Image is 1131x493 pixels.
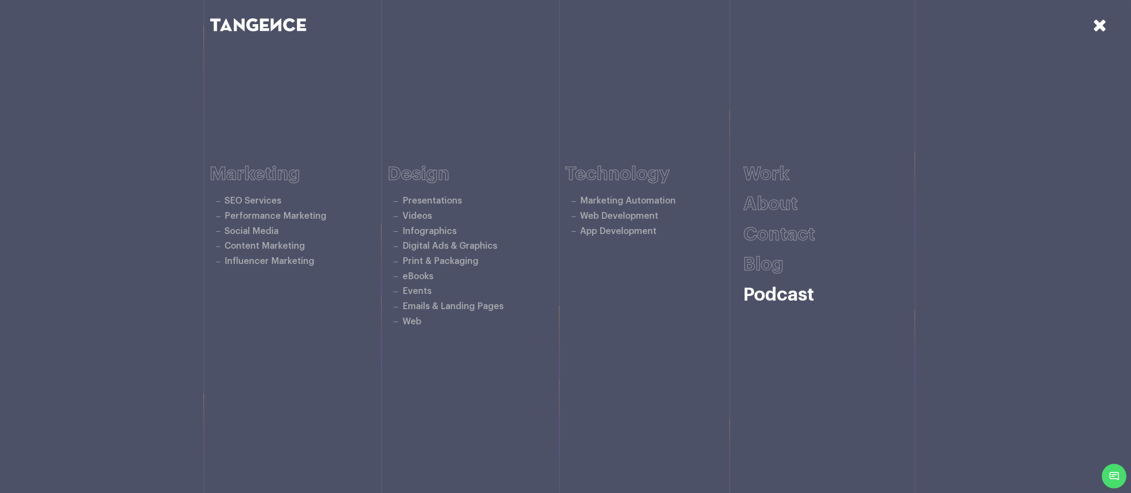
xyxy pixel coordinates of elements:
[402,196,462,205] a: Presentations
[1102,464,1127,489] span: Chat Widget
[402,287,432,296] a: Events
[580,227,657,236] a: App Development
[402,227,457,236] a: Infographics
[225,227,279,236] a: Social Media
[402,317,421,326] a: Web
[743,195,798,213] a: About
[402,212,432,221] a: Videos
[402,257,479,266] a: Print & Packaging
[402,242,497,251] a: Digital Ads & Graphics
[388,164,566,184] h6: Design
[743,285,814,304] a: Podcast
[566,164,744,184] h6: Technology
[225,196,282,205] a: SEO Services
[402,302,504,311] a: Emails & Landing Pages
[743,225,815,243] a: Contact
[210,164,388,184] h6: Marketing
[580,196,676,205] a: Marketing Automation
[580,212,659,221] a: Web Development
[225,257,315,266] a: Influencer Marketing
[743,255,784,273] a: Blog
[225,242,305,251] a: Content Marketing
[743,165,789,183] a: Work
[225,212,327,221] a: Performance Marketing
[402,272,433,281] a: eBooks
